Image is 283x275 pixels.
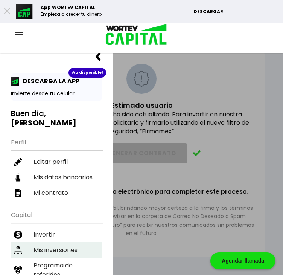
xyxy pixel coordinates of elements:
b: [PERSON_NAME] [11,118,76,128]
a: Mis inversiones [11,242,102,258]
img: datos-icon.10cf9172.svg [14,173,22,182]
h3: Buen día, [11,109,102,128]
p: App WORTEV CAPITAL [41,4,102,11]
img: flecha-regreso [94,53,102,61]
img: hamburguer-menu2 [15,32,23,37]
img: logo_wortev_capital [98,23,170,47]
a: Editar perfil [11,154,102,170]
div: ¡Ya disponible! [68,68,106,78]
p: DESCARGAR [193,8,279,15]
ul: Perfil [11,134,102,200]
img: inversiones-icon.6695dc30.svg [14,246,22,254]
img: contrato-icon.f2db500c.svg [14,189,22,197]
img: recomiendanos-icon.9b8e9327.svg [14,266,22,274]
img: invertir-icon.b3b967d7.svg [14,231,22,239]
p: DESCARGA LA APP [19,76,79,86]
a: Invertir [11,227,102,242]
img: app-icon [11,77,19,86]
a: Mis datos bancarios [11,170,102,185]
p: Empieza a crecer tu dinero [41,11,102,18]
img: appicon [16,4,33,19]
p: Invierte desde tu celular [11,90,102,98]
img: editar-icon.952d3147.svg [14,158,22,166]
a: Mi contrato [11,185,102,200]
div: Agendar llamada [210,252,275,269]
